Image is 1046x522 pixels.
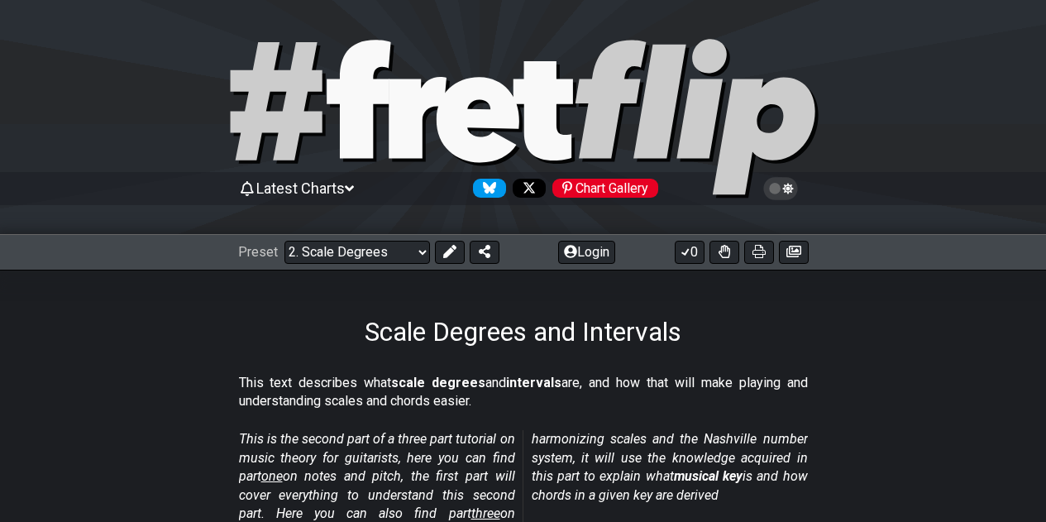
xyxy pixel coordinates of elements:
button: Toggle Dexterity for all fretkits [709,241,739,264]
h1: Scale Degrees and Intervals [365,316,681,347]
button: Login [558,241,615,264]
a: #fretflip at Pinterest [546,179,658,198]
button: 0 [675,241,704,264]
div: Chart Gallery [552,179,658,198]
span: one [261,468,283,484]
button: Edit Preset [435,241,465,264]
em: This is the second part of a three part tutorial on music theory for guitarists, here you can fin... [239,431,808,521]
span: Toggle light / dark theme [771,181,790,196]
button: Share Preset [470,241,499,264]
strong: scale degrees [391,375,485,390]
strong: musical key [674,468,743,484]
button: Print [744,241,774,264]
a: Follow #fretflip at X [506,179,546,198]
span: three [471,505,500,521]
span: Latest Charts [256,180,345,197]
select: Preset [284,241,430,264]
a: Follow #fretflip at Bluesky [466,179,506,198]
span: Preset [238,244,278,260]
button: Create image [779,241,809,264]
strong: intervals [506,375,561,390]
p: This text describes what and are, and how that will make playing and understanding scales and cho... [239,374,808,411]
